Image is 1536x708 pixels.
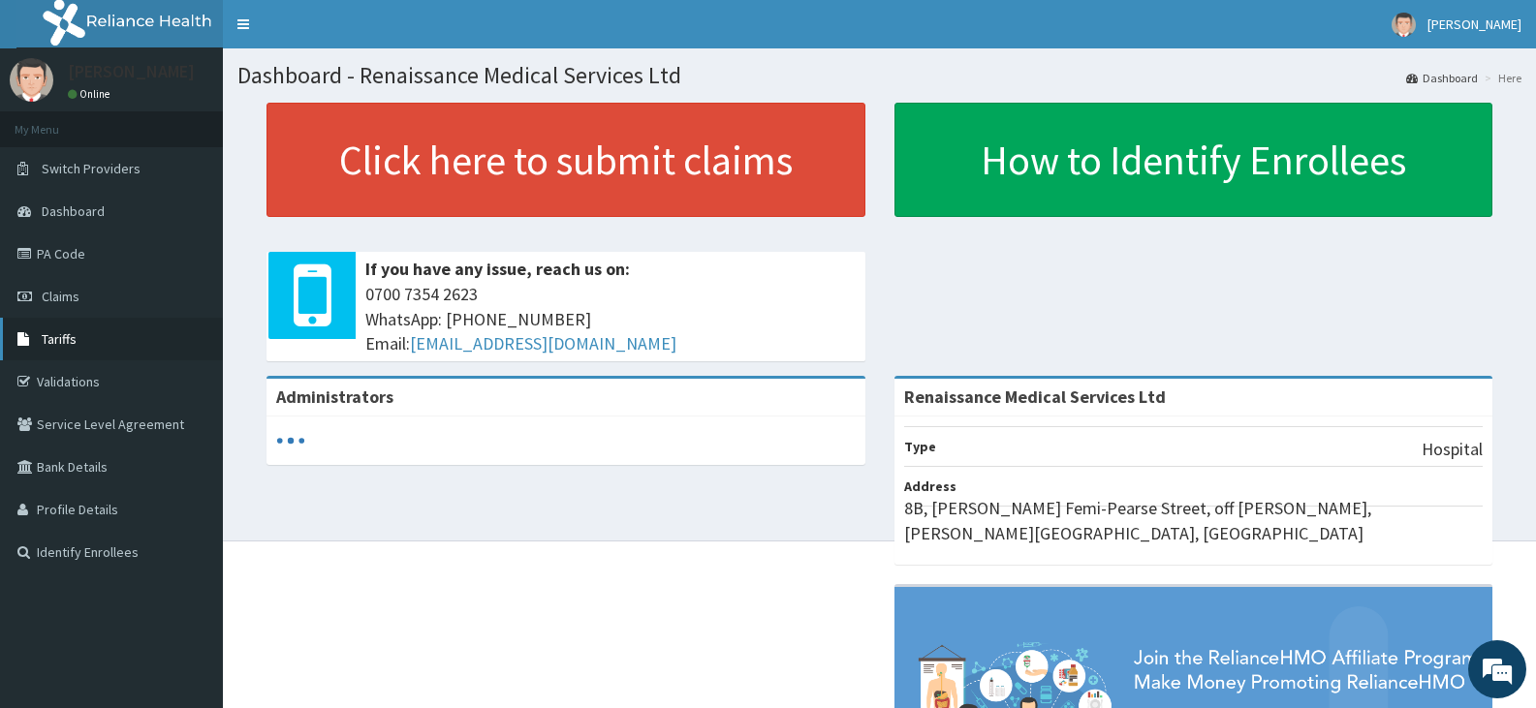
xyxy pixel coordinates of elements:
b: Type [904,438,936,455]
span: Switch Providers [42,160,141,177]
h1: Dashboard - Renaissance Medical Services Ltd [237,63,1521,88]
strong: Renaissance Medical Services Ltd [904,385,1166,408]
img: User Image [10,58,53,102]
span: Tariffs [42,330,77,348]
img: User Image [1392,13,1416,37]
li: Here [1480,70,1521,86]
p: [PERSON_NAME] [68,63,195,80]
span: [PERSON_NAME] [1427,15,1521,33]
svg: audio-loading [276,426,305,455]
a: Click here to submit claims [266,103,865,217]
b: Address [904,477,956,495]
a: Dashboard [1406,70,1478,86]
b: Administrators [276,385,393,408]
span: Dashboard [42,202,105,220]
a: [EMAIL_ADDRESS][DOMAIN_NAME] [410,332,676,354]
a: Online [68,87,114,101]
span: Claims [42,288,79,305]
p: 8B, [PERSON_NAME] Femi-Pearse Street, off [PERSON_NAME], [PERSON_NAME][GEOGRAPHIC_DATA], [GEOGRAP... [904,496,1484,545]
span: 0700 7354 2623 WhatsApp: [PHONE_NUMBER] Email: [365,282,856,356]
p: Hospital [1422,437,1483,462]
a: How to Identify Enrollees [894,103,1493,217]
b: If you have any issue, reach us on: [365,258,630,280]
